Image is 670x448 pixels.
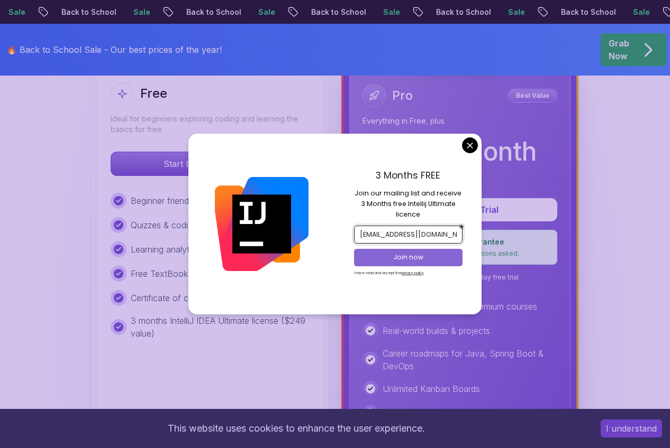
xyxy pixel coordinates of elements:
p: Unlimited Kanban Boards [383,382,480,395]
p: Free TextBooks [131,267,192,280]
p: Ideal for beginners exploring coding and learning the basics for free. [111,114,310,135]
p: Sale [494,7,528,17]
h2: Free [140,85,167,102]
p: Sale [369,7,403,17]
div: This website uses cookies to enhance the user experience. [8,417,585,440]
p: Quizzes & coding challenges [131,219,241,231]
h2: Pro [392,87,413,104]
p: Career roadmaps for Java, Spring Boot & DevOps [383,347,557,372]
p: Best Value [510,90,556,101]
p: Back to School [172,7,244,17]
p: 3 months IntelliJ IDEA Ultimate license ($249 value) [131,314,310,340]
p: Sale [244,7,278,17]
button: Start Learning for Free [111,152,310,176]
p: Everything in Free, plus [363,116,557,126]
p: Sale [119,7,153,17]
a: Start Learning for Free [111,158,310,169]
p: Back to School [422,7,494,17]
p: Back to School [47,7,119,17]
p: Access To All Textbooks [383,407,478,419]
p: Sale [619,7,653,17]
p: Real-world builds & projects [383,324,490,337]
span: ✓ 7-day free trial [465,273,519,282]
p: Back to School [297,7,369,17]
p: Certificate of completion [131,292,226,304]
p: Beginner friendly free courses [131,194,247,207]
button: Accept cookies [601,419,662,437]
p: 🔥 Back to School Sale - Our best prices of the year! [6,43,222,56]
p: Learning analytics dashboard [131,243,243,256]
p: Grab Now [609,37,629,62]
p: Back to School [547,7,619,17]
